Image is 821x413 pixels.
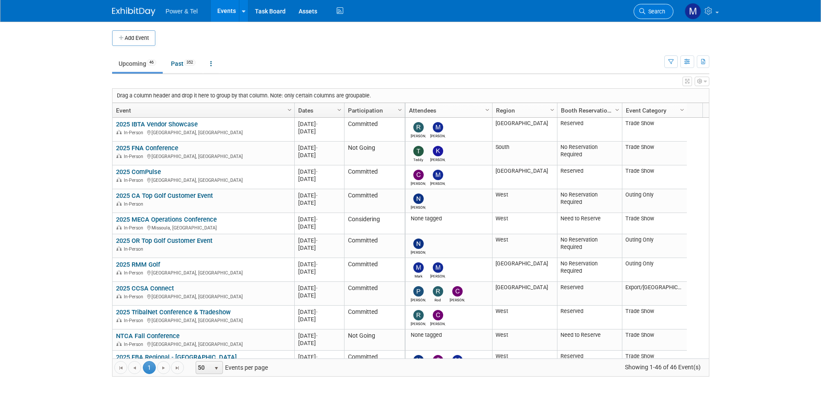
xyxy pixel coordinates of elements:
td: Need to Reserve [557,329,622,351]
a: 2025 TribalNet Conference & Tradeshow [116,308,231,316]
td: Reserved [557,282,622,306]
span: Events per page [184,361,277,374]
a: 2025 FNA Conference [116,144,178,152]
div: Drag a column header and drop it here to group by that column. Note: only certain columns are gro... [113,89,709,103]
a: Column Settings [335,103,344,116]
div: [GEOGRAPHIC_DATA], [GEOGRAPHIC_DATA] [116,269,290,276]
img: In-Person Event [116,342,122,346]
td: Reserved [557,306,622,329]
div: [DATE] [298,199,340,206]
td: West [492,234,557,258]
div: [DATE] [298,268,340,275]
div: Michael Mackeben [430,180,445,186]
a: Go to the previous page [128,361,141,374]
span: - [316,121,318,127]
div: Nate Derbyshire [411,204,426,210]
div: [GEOGRAPHIC_DATA], [GEOGRAPHIC_DATA] [116,340,290,348]
a: 2025 CA Top Golf Customer Event [116,192,213,200]
img: In-Person Event [116,318,122,322]
a: Go to the first page [114,361,127,374]
div: [DATE] [298,216,340,223]
td: West [492,189,557,213]
td: Outing Only [622,234,687,258]
div: [GEOGRAPHIC_DATA], [GEOGRAPHIC_DATA] [116,176,290,184]
td: Not Going [344,142,405,165]
img: Robin Mayne [413,310,424,320]
img: Chad Smith [433,355,443,365]
td: Committed [344,306,405,329]
span: In-Person [124,270,146,276]
img: In-Person Event [116,177,122,182]
div: [DATE] [298,244,340,252]
div: [GEOGRAPHIC_DATA], [GEOGRAPHIC_DATA] [116,152,290,160]
td: [GEOGRAPHIC_DATA] [492,258,557,282]
td: Committed [344,234,405,258]
div: Missoula, [GEOGRAPHIC_DATA] [116,224,290,231]
td: Committed [344,165,405,189]
div: [DATE] [298,353,340,361]
td: Reserved [557,118,622,142]
span: In-Person [124,154,146,159]
td: West [492,329,557,351]
img: Nate Derbyshire [413,355,424,365]
a: Upcoming46 [112,55,163,72]
div: Mike Kruszewski [430,273,445,278]
td: Trade Show [622,306,687,329]
span: Column Settings [549,106,556,113]
a: Region [496,103,551,118]
a: Participation [348,103,399,118]
a: 2025 CCSA Connect [116,284,174,292]
img: Ron Rafalzik [413,122,424,132]
img: Chad Smith [433,310,443,320]
span: - [316,332,318,339]
span: In-Person [124,225,146,231]
span: - [316,192,318,199]
a: Attendees [409,103,486,118]
td: No Reservation Required [557,258,622,282]
span: - [316,354,318,360]
img: Kevin Wilkes [433,146,443,156]
img: In-Person Event [116,225,122,229]
div: [DATE] [298,237,340,244]
img: In-Person Event [116,130,122,134]
a: Column Settings [285,103,294,116]
a: 2025 OR Top Golf Customer Event [116,237,212,245]
a: NTCA Fall Conference [116,332,180,340]
td: [GEOGRAPHIC_DATA] [492,165,557,189]
td: Committed [344,118,405,142]
a: Column Settings [483,103,492,116]
a: Column Settings [677,103,687,116]
a: 2025 RMM Golf [116,261,160,268]
img: Chris Noora [413,170,424,180]
img: Nate Derbyshire [413,239,424,249]
div: [DATE] [298,332,340,339]
img: In-Person Event [116,154,122,158]
td: West [492,306,557,329]
td: Reserved [557,165,622,189]
a: Dates [298,103,338,118]
a: 2025 FBA Regional - [GEOGRAPHIC_DATA] [116,353,237,361]
td: Need to Reserve [557,213,622,234]
td: West [492,351,557,374]
button: Add Event [112,30,155,46]
a: 2025 IBTA Vendor Showcase [116,120,198,128]
div: Paul Beit [411,297,426,302]
td: South [492,142,557,165]
span: - [316,237,318,244]
td: Trade Show [622,329,687,351]
div: [DATE] [298,168,340,175]
img: Teddy Dye [413,146,424,156]
span: Column Settings [614,106,621,113]
img: Michael Mackeben [433,122,443,132]
td: West [492,213,557,234]
div: Michael Mackeben [430,132,445,138]
div: [GEOGRAPHIC_DATA], [GEOGRAPHIC_DATA] [116,316,290,324]
td: Trade Show [622,351,687,374]
a: Go to the next page [157,361,170,374]
div: Nate Derbyshire [411,249,426,255]
span: - [316,261,318,268]
span: 46 [147,59,156,66]
span: In-Person [124,318,146,323]
td: Outing Only [622,258,687,282]
div: Clint Read [450,297,465,302]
